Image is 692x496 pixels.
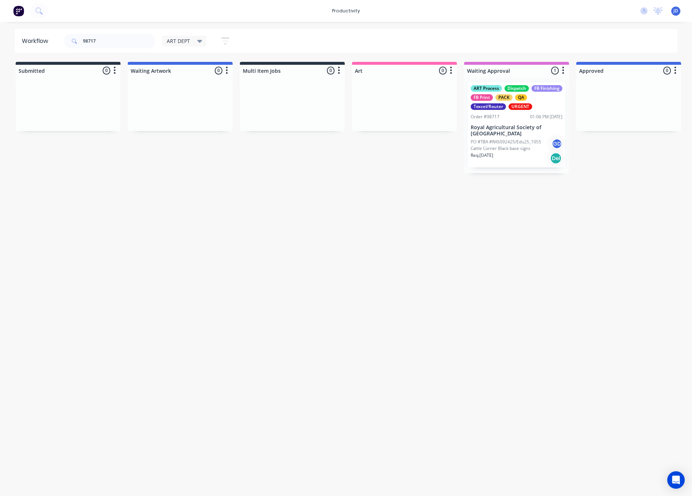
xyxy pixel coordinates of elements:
div: 01:06 PM [DATE] [530,114,562,120]
div: PACK [495,94,513,101]
div: FB Finishing [531,85,562,92]
div: URGENT [509,103,532,110]
img: Factory [13,5,24,16]
div: Del [550,152,562,164]
div: ART ProcessDispatchFB FinishingFB PrintPACKQATexcel/RouterURGENTOrder #9871701:06 PM [DATE]Royal ... [468,82,565,167]
div: Texcel/Router [471,103,506,110]
p: Req. [DATE] [471,152,493,159]
div: Order #98717 [471,114,499,120]
input: Search for orders... [83,34,155,48]
div: GD [551,138,562,149]
span: JD [673,8,678,14]
div: Open Intercom Messenger [667,471,685,489]
div: productivity [328,5,364,16]
div: QA [515,94,527,101]
span: ART DEPT [167,37,190,45]
div: ART Process [471,85,502,92]
p: PO #TBA #RAS092425/Edu25_1055 Cattle Corner Black base signs [471,139,551,152]
div: Dispatch [505,85,529,92]
p: Royal Agricultural Society of [GEOGRAPHIC_DATA] [471,124,562,137]
div: Workflow [22,37,52,45]
div: FB Print [471,94,493,101]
